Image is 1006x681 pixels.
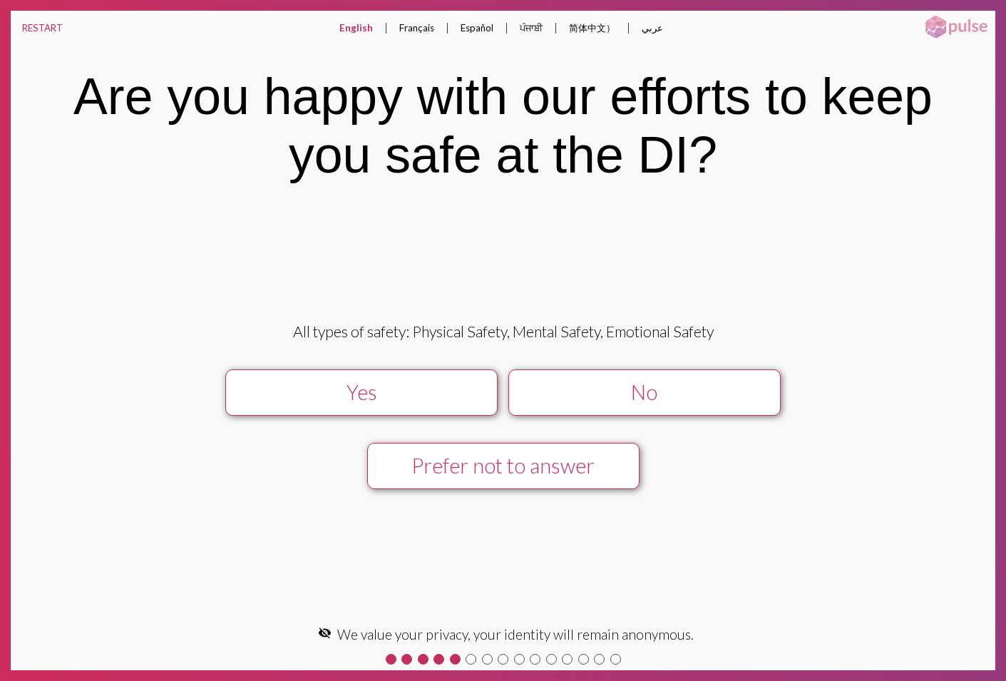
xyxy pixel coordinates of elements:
[508,11,554,46] button: ਪੰਜਾਬੀ
[85,322,920,341] div: All types of safety: Physical Safety, Mental Safety, Emotional Safety
[388,11,446,45] button: Français
[328,11,384,45] button: English
[920,14,992,40] img: pulsehorizontalsmall.png
[337,626,694,642] span: We value your privacy, your identity will remain anonymous.
[558,11,627,46] button: 简体中文）
[11,11,74,45] button: RESTART
[240,380,483,404] div: Yes
[225,369,498,416] button: Yes
[449,11,505,45] button: Español
[523,380,766,404] div: No
[630,11,674,45] button: عربي
[367,443,640,489] button: Prefer not to answer
[318,626,332,640] mat-icon: visibility_off
[508,369,781,416] button: No
[381,454,625,478] div: Prefer not to answer
[31,67,975,184] div: Are you happy with our efforts to keep you safe at the DI?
